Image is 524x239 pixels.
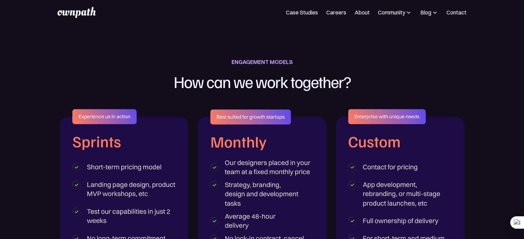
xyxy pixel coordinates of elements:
[378,8,405,17] div: Community
[125,67,399,97] h1: How can we work together?
[378,8,412,17] div: Community
[420,8,431,17] div: Blog
[420,8,438,17] div: Blog
[326,8,346,17] a: Careers
[232,57,293,67] div: ENGAGEMENT MODELS
[355,8,370,17] a: About
[446,8,466,17] a: Contact
[286,8,318,17] a: Case Studies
